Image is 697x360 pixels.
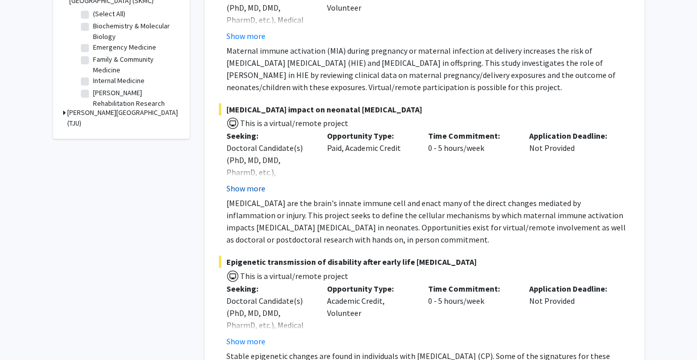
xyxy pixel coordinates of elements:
[319,283,421,347] div: Academic Credit, Volunteer
[93,88,177,119] label: [PERSON_NAME] Rehabilitation Research Institute
[67,107,179,129] h3: [PERSON_NAME][GEOGRAPHIC_DATA] (TJU)
[421,283,522,347] div: 0 - 5 hours/week
[93,9,125,19] label: (Select All)
[239,271,348,281] span: This is a virtual/remote project
[319,130,421,194] div: Paid, Academic Credit
[93,42,156,53] label: Emergency Medicine
[219,103,630,115] span: [MEDICAL_DATA] impact on neonatal [MEDICAL_DATA]
[226,182,265,194] button: Show more
[8,314,43,352] iframe: Chat
[529,283,615,295] p: Application Deadline:
[226,142,312,239] div: Doctoral Candidate(s) (PhD, MD, DMD, PharmD, etc.), Postdoctoral Researcher(s) / Research Staff, ...
[226,130,312,142] p: Seeking:
[226,197,630,246] p: [MEDICAL_DATA] are the brain's innate immune cell and enact many of the direct changes mediated b...
[327,283,413,295] p: Opportunity Type:
[226,283,312,295] p: Seeking:
[93,75,145,86] label: Internal Medicine
[219,256,630,268] span: Epigenetic transmission of disability after early life [MEDICAL_DATA]
[93,21,177,42] label: Biochemistry & Molecular Biology
[421,130,522,194] div: 0 - 5 hours/week
[226,45,630,93] p: Maternal immune activation (MIA) during pregnancy or maternal infection at delivery increases the...
[529,130,615,142] p: Application Deadline:
[522,130,623,194] div: Not Provided
[327,130,413,142] p: Opportunity Type:
[226,30,265,42] button: Show more
[226,295,312,355] div: Doctoral Candidate(s) (PhD, MD, DMD, PharmD, etc.), Medical Resident(s) / Medical Fellow(s)
[428,130,514,142] p: Time Commitment:
[522,283,623,347] div: Not Provided
[428,283,514,295] p: Time Commitment:
[239,118,348,128] span: This is a virtual/remote project
[93,54,177,75] label: Family & Community Medicine
[226,335,265,347] button: Show more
